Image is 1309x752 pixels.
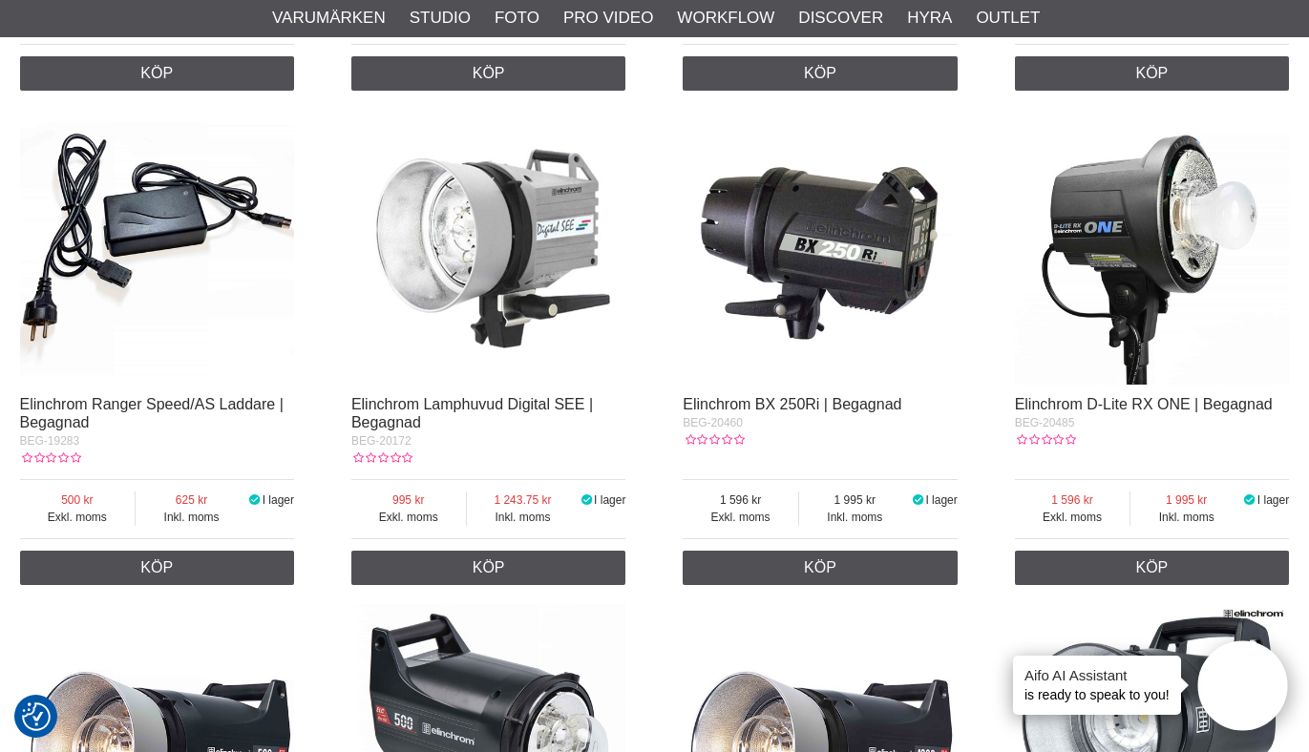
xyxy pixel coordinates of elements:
[683,56,958,91] a: Köp
[136,491,247,509] span: 625
[467,491,580,509] span: 1 243.75
[20,434,80,448] span: BEG-19283
[1024,665,1170,685] h4: Aifo AI Assistant
[1242,493,1257,507] i: I lager
[976,6,1040,31] a: Outlet
[1130,509,1242,526] span: Inkl. moms
[1015,491,1130,509] span: 1 596
[683,491,798,509] span: 1 596
[351,110,626,385] img: Elinchrom Lamphuvud Digital SEE | Begagnad
[799,491,911,509] span: 1 995
[247,493,263,507] i: I lager
[925,493,957,507] span: I lager
[22,702,51,731] img: Revisit consent button
[1013,656,1181,715] div: is ready to speak to you!
[136,509,247,526] span: Inkl. moms
[20,56,295,91] a: Köp
[594,493,625,507] span: I lager
[683,509,798,526] span: Exkl. moms
[798,6,883,31] a: Discover
[1015,431,1076,449] div: Kundbetyg: 0
[20,509,136,526] span: Exkl. moms
[1257,493,1289,507] span: I lager
[683,551,958,585] a: Köp
[683,110,958,385] img: Elinchrom BX 250Ri | Begagnad
[351,551,626,585] a: Köp
[1015,416,1075,429] span: BEG-20485
[495,6,539,31] a: Foto
[683,416,743,429] span: BEG-20460
[799,509,911,526] span: Inkl. moms
[683,396,901,412] a: Elinchrom BX 250Ri | Begagnad
[1015,110,1290,385] img: Elinchrom D-Lite RX ONE | Begagnad
[410,6,471,31] a: Studio
[1015,509,1130,526] span: Exkl. moms
[351,396,593,430] a: Elinchrom Lamphuvud Digital SEE | Begagnad
[911,493,926,507] i: I lager
[22,700,51,734] button: Samtyckesinställningar
[1015,551,1290,585] a: Köp
[351,56,626,91] a: Köp
[20,551,295,585] a: Köp
[351,434,412,448] span: BEG-20172
[351,509,466,526] span: Exkl. moms
[272,6,386,31] a: Varumärken
[1015,56,1290,91] a: Köp
[351,491,466,509] span: 995
[1015,396,1273,412] a: Elinchrom D-Lite RX ONE | Begagnad
[20,110,295,385] img: Elinchrom Ranger Speed/AS Laddare | Begagnad
[683,431,744,449] div: Kundbetyg: 0
[907,6,952,31] a: Hyra
[563,6,653,31] a: Pro Video
[677,6,774,31] a: Workflow
[20,491,136,509] span: 500
[263,493,294,507] span: I lager
[579,493,594,507] i: I lager
[351,449,412,467] div: Kundbetyg: 0
[467,509,580,526] span: Inkl. moms
[20,396,284,430] a: Elinchrom Ranger Speed/AS Laddare | Begagnad
[20,449,81,467] div: Kundbetyg: 0
[1130,491,1242,509] span: 1 995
